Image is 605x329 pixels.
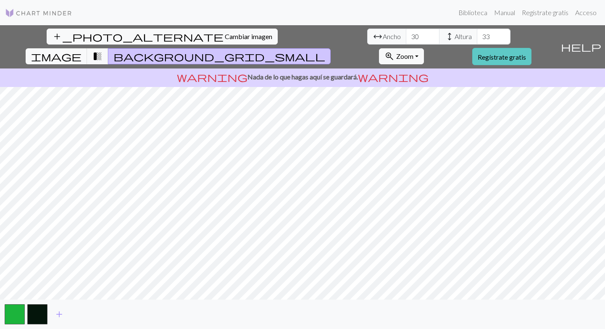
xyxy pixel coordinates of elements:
[458,8,487,16] font: Biblioteca
[455,4,491,21] a: Biblioteca
[247,73,358,81] font: Nada de lo que hagas aquí se guardará.
[557,25,605,68] button: Ayuda
[54,308,64,320] span: add
[455,32,472,40] font: Altura
[494,8,515,16] font: Manual
[445,31,455,42] span: height
[522,8,568,16] font: Regístrate gratis
[518,4,572,21] a: Regístrate gratis
[5,8,72,18] img: Logo
[491,4,518,21] a: Manual
[92,50,103,62] span: transition_fade
[572,4,600,21] a: Acceso
[575,8,597,16] font: Acceso
[383,32,401,40] font: Ancho
[472,48,531,65] a: Regístrate gratis
[396,52,413,60] font: Zoom
[52,31,224,42] span: add_photo_alternate
[478,53,526,61] font: Regístrate gratis
[49,306,70,322] button: Añadir color
[113,50,325,62] span: background_grid_small
[47,29,278,45] button: Cambiar imagen
[177,71,247,83] span: warning
[225,32,272,40] font: Cambiar imagen
[561,41,601,53] span: help
[358,71,429,83] span: warning
[379,48,424,64] button: Zoom
[31,50,82,62] span: image
[384,50,395,62] span: zoom_in
[373,31,383,42] span: arrow_range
